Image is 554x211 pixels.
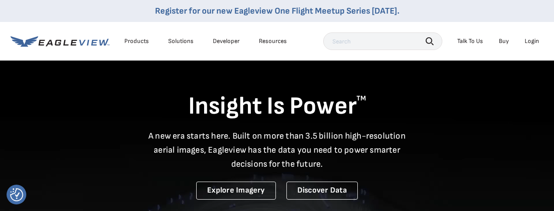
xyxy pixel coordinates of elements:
a: Developer [213,37,240,45]
div: Products [124,37,149,45]
p: A new era starts here. Built on more than 3.5 billion high-resolution aerial images, Eagleview ha... [143,129,411,171]
a: Register for our new Eagleview One Flight Meetup Series [DATE]. [155,6,399,16]
a: Discover Data [286,182,358,200]
div: Resources [259,37,287,45]
sup: TM [356,94,366,103]
div: Solutions [168,37,194,45]
button: Consent Preferences [10,188,23,201]
h1: Insight Is Power [11,91,543,122]
a: Explore Imagery [196,182,276,200]
img: Revisit consent button [10,188,23,201]
div: Talk To Us [457,37,483,45]
input: Search [323,32,442,50]
a: Buy [499,37,509,45]
div: Login [525,37,539,45]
